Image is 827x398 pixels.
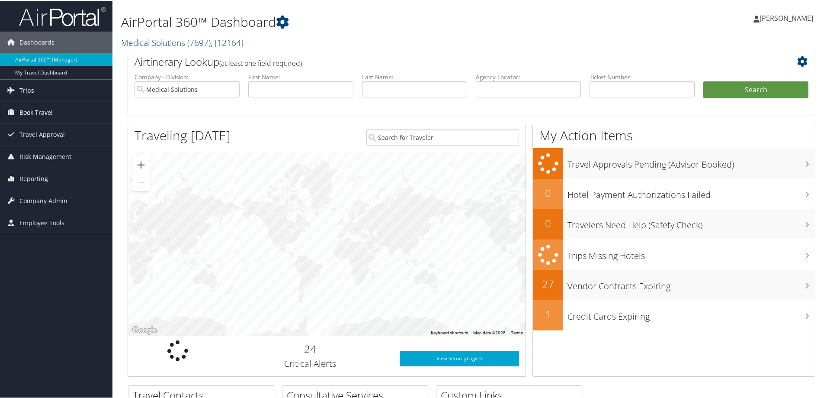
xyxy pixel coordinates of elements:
[533,269,815,299] a: 27Vendor Contracts Expiring
[19,79,34,100] span: Trips
[703,81,808,98] button: Search
[19,189,67,211] span: Company Admin
[19,211,64,233] span: Employee Tools
[533,239,815,269] a: Trips Missing Hotels
[760,13,813,22] span: [PERSON_NAME]
[19,145,71,167] span: Risk Management
[121,12,588,30] h1: AirPortal 360™ Dashboard
[533,178,815,208] a: 0Hotel Payment Authorizations Failed
[400,350,519,366] a: View SecurityLogic®
[19,167,48,189] span: Reporting
[753,4,822,30] a: [PERSON_NAME]
[533,299,815,330] a: 1Credit Cards Expiring
[567,153,815,170] h3: Travel Approvals Pending (Advisor Booked)
[431,329,468,335] button: Keyboard shortcuts
[473,330,506,334] span: Map data ©2025
[567,245,815,261] h3: Trips Missing Hotels
[366,129,519,145] input: Search for Traveler
[187,36,211,48] span: ( 7697 )
[19,31,54,52] span: Dashboards
[533,147,815,178] a: Travel Approvals Pending (Advisor Booked)
[132,155,150,173] button: Zoom in
[511,330,523,334] a: Terms (opens in new tab)
[533,126,815,144] h1: My Action Items
[19,101,53,123] span: Book Travel
[476,72,581,81] label: Agency Locator:
[130,324,159,335] a: Open this area in Google Maps (opens a new window)
[130,324,159,335] img: Google
[248,72,353,81] label: First Name:
[234,341,387,356] h2: 24
[567,305,815,322] h3: Credit Cards Expiring
[19,123,65,145] span: Travel Approval
[121,36,244,48] a: Medical Solutions
[135,72,240,81] label: Company - Division:
[132,173,150,191] button: Zoom out
[135,126,231,144] h1: Traveling [DATE]
[362,72,467,81] label: Last Name:
[219,58,302,67] span: (at least one field required)
[135,54,751,68] h2: Airtinerary Lookup
[590,72,695,81] label: Ticket Number:
[533,185,563,200] h2: 0
[533,306,563,321] h2: 1
[567,184,815,200] h3: Hotel Payment Authorizations Failed
[567,214,815,230] h3: Travelers Need Help (Safety Check)
[567,275,815,291] h3: Vendor Contracts Expiring
[19,6,106,26] img: airportal-logo.png
[211,36,244,48] span: , [ 12164 ]
[533,215,563,230] h2: 0
[533,208,815,239] a: 0Travelers Need Help (Safety Check)
[533,276,563,291] h2: 27
[234,357,387,369] h3: Critical Alerts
